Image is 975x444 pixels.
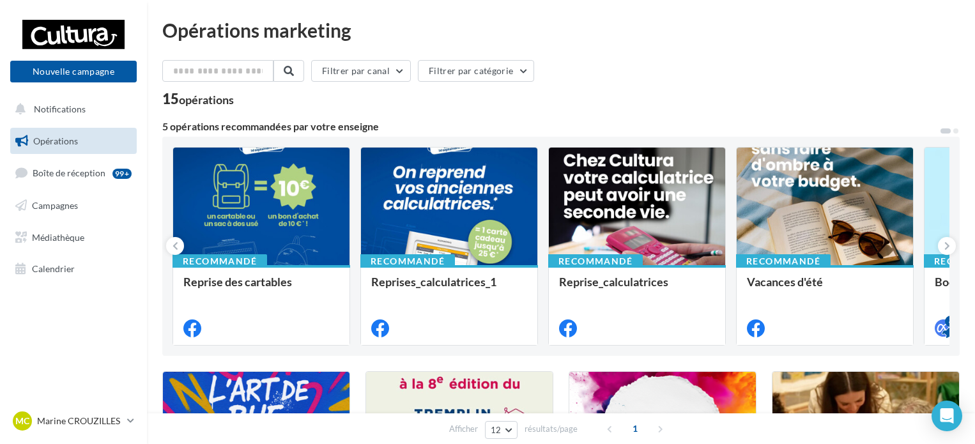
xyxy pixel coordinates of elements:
[932,401,962,431] div: Open Intercom Messenger
[8,256,139,282] a: Calendrier
[491,425,502,435] span: 12
[162,121,939,132] div: 5 opérations recommandées par votre enseigne
[8,159,139,187] a: Boîte de réception99+
[32,263,75,274] span: Calendrier
[10,409,137,433] a: MC Marine CROUZILLES
[32,200,78,211] span: Campagnes
[15,415,29,427] span: MC
[449,423,478,435] span: Afficher
[33,135,78,146] span: Opérations
[747,275,903,301] div: Vacances d'été
[360,254,455,268] div: Recommandé
[485,421,518,439] button: 12
[8,128,139,155] a: Opérations
[559,275,715,301] div: Reprise_calculatrices
[736,254,831,268] div: Recommandé
[37,415,122,427] p: Marine CROUZILLES
[418,60,534,82] button: Filtrer par catégorie
[8,192,139,219] a: Campagnes
[162,92,234,106] div: 15
[33,167,105,178] span: Boîte de réception
[34,103,86,114] span: Notifications
[32,231,84,242] span: Médiathèque
[183,275,339,301] div: Reprise des cartables
[162,20,960,40] div: Opérations marketing
[625,418,645,439] span: 1
[371,275,527,301] div: Reprises_calculatrices_1
[945,316,956,327] div: 4
[179,94,234,105] div: opérations
[525,423,578,435] span: résultats/page
[173,254,267,268] div: Recommandé
[112,169,132,179] div: 99+
[8,224,139,251] a: Médiathèque
[8,96,134,123] button: Notifications
[311,60,411,82] button: Filtrer par canal
[548,254,643,268] div: Recommandé
[10,61,137,82] button: Nouvelle campagne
